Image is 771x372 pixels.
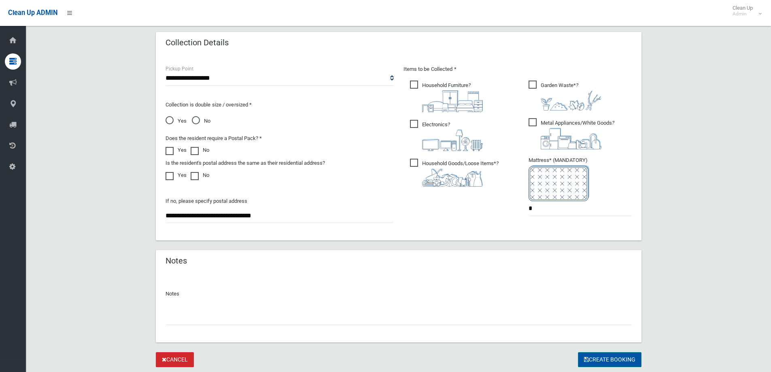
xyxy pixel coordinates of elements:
[156,253,197,269] header: Notes
[191,170,209,180] label: No
[422,121,483,151] i: ?
[541,128,601,149] img: 36c1b0289cb1767239cdd3de9e694f19.png
[733,11,753,17] small: Admin
[541,120,614,149] i: ?
[166,116,187,126] span: Yes
[166,134,262,143] label: Does the resident require a Postal Pack? *
[8,9,57,17] span: Clean Up ADMIN
[422,82,483,112] i: ?
[166,289,632,299] p: Notes
[192,116,210,126] span: No
[422,160,499,187] i: ?
[541,90,601,111] img: 4fd8a5c772b2c999c83690221e5242e0.png
[166,145,187,155] label: Yes
[729,5,761,17] span: Clean Up
[422,90,483,112] img: aa9efdbe659d29b613fca23ba79d85cb.png
[166,170,187,180] label: Yes
[404,64,632,74] p: Items to be Collected *
[410,159,499,187] span: Household Goods/Loose Items*
[529,165,589,201] img: e7408bece873d2c1783593a074e5cb2f.png
[410,120,483,151] span: Electronics
[191,145,209,155] label: No
[410,81,483,112] span: Household Furniture
[156,352,194,367] a: Cancel
[156,35,238,51] header: Collection Details
[166,196,247,206] label: If no, please specify postal address
[422,168,483,187] img: b13cc3517677393f34c0a387616ef184.png
[541,82,601,111] i: ?
[422,130,483,151] img: 394712a680b73dbc3d2a6a3a7ffe5a07.png
[529,118,614,149] span: Metal Appliances/White Goods
[578,352,641,367] button: Create Booking
[529,81,601,111] span: Garden Waste*
[166,158,325,168] label: Is the resident's postal address the same as their residential address?
[166,100,394,110] p: Collection is double size / oversized *
[529,157,632,201] span: Mattress* (MANDATORY)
